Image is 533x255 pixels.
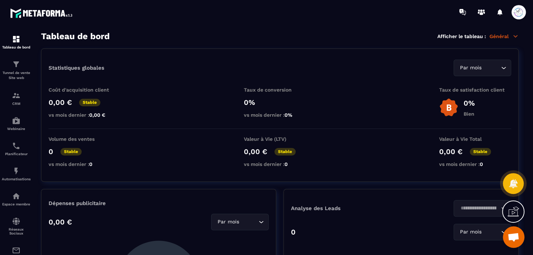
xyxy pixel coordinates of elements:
p: Stable [60,148,82,156]
div: Search for option [211,214,269,230]
p: Bien [464,111,475,117]
img: b-badge-o.b3b20ee6.svg [439,98,458,117]
div: Search for option [454,224,511,240]
img: automations [12,116,20,125]
p: Coût d'acquisition client [49,87,120,93]
a: formationformationTableau de bord [2,29,31,55]
div: Search for option [454,200,511,217]
p: vs mois dernier : [244,161,316,167]
span: 0,00 € [89,112,105,118]
p: 0% [244,98,316,107]
p: Dépenses publicitaire [49,200,269,207]
p: Analyse des Leads [291,205,401,212]
p: vs mois dernier : [49,161,120,167]
p: vs mois dernier : [244,112,316,118]
p: Statistiques globales [49,65,104,71]
img: scheduler [12,142,20,150]
a: automationsautomationsWebinaire [2,111,31,136]
img: automations [12,167,20,175]
p: 0 [49,147,53,156]
input: Search for option [241,218,257,226]
span: 0 [480,161,483,167]
p: Général [489,33,519,40]
p: Automatisations [2,177,31,181]
a: formationformationCRM [2,86,31,111]
input: Search for option [483,228,499,236]
input: Search for option [483,64,499,72]
p: Valeur à Vie Total [439,136,511,142]
p: 0 [291,228,296,236]
div: Search for option [454,60,511,76]
p: Afficher le tableau : [437,33,486,39]
span: 0 [284,161,288,167]
span: Par mois [458,64,483,72]
p: 0,00 € [244,147,267,156]
span: 0 [89,161,92,167]
p: Stable [79,99,100,106]
p: 0% [464,99,475,107]
img: formation [12,91,20,100]
a: automationsautomationsAutomatisations [2,161,31,186]
img: formation [12,35,20,43]
p: Tableau de bord [2,45,31,49]
img: logo [10,6,75,20]
img: email [12,246,20,255]
p: vs mois dernier : [439,161,511,167]
p: Taux de conversion [244,87,316,93]
p: CRM [2,102,31,106]
p: Taux de satisfaction client [439,87,511,93]
span: Par mois [458,228,483,236]
a: automationsautomationsEspace membre [2,186,31,212]
p: Volume des ventes [49,136,120,142]
h3: Tableau de bord [41,31,110,41]
p: 0,00 € [439,147,463,156]
p: Réseaux Sociaux [2,227,31,235]
p: 0,00 € [49,98,72,107]
img: automations [12,192,20,200]
p: Stable [470,148,491,156]
a: formationformationTunnel de vente Site web [2,55,31,86]
p: vs mois dernier : [49,112,120,118]
p: Tunnel de vente Site web [2,70,31,80]
p: Valeur à Vie (LTV) [244,136,316,142]
p: Espace membre [2,202,31,206]
p: Planificateur [2,152,31,156]
img: formation [12,60,20,69]
img: social-network [12,217,20,226]
div: Ouvrir le chat [503,226,524,248]
span: Par mois [216,218,241,226]
span: 0% [284,112,292,118]
p: 0,00 € [49,218,72,226]
input: Search for option [458,204,499,212]
p: Stable [274,148,296,156]
a: social-networksocial-networkRéseaux Sociaux [2,212,31,241]
p: Webinaire [2,127,31,131]
a: schedulerschedulerPlanificateur [2,136,31,161]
